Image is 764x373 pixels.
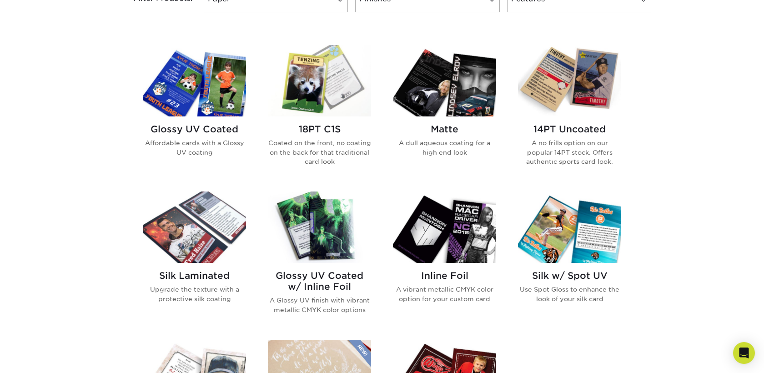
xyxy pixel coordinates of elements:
[393,138,496,157] p: A dull aqueous coating for a high end look
[143,192,246,263] img: Silk Laminated Trading Cards
[393,192,496,329] a: Inline Foil Trading Cards Inline Foil A vibrant metallic CMYK color option for your custom card
[268,270,371,292] h2: Glossy UV Coated w/ Inline Foil
[143,285,246,303] p: Upgrade the texture with a protective silk coating
[733,342,755,364] div: Open Intercom Messenger
[518,192,621,329] a: Silk w/ Spot UV Trading Cards Silk w/ Spot UV Use Spot Gloss to enhance the look of your silk card
[143,45,246,116] img: Glossy UV Coated Trading Cards
[268,138,371,166] p: Coated on the front, no coating on the back for that traditional card look
[268,124,371,135] h2: 18PT C1S
[143,124,246,135] h2: Glossy UV Coated
[518,138,621,166] p: A no frills option on our popular 14PT stock. Offers authentic sports card look.
[268,45,371,116] img: 18PT C1S Trading Cards
[518,124,621,135] h2: 14PT Uncoated
[143,270,246,281] h2: Silk Laminated
[518,270,621,281] h2: Silk w/ Spot UV
[518,45,621,116] img: 14PT Uncoated Trading Cards
[518,192,621,263] img: Silk w/ Spot UV Trading Cards
[393,192,496,263] img: Inline Foil Trading Cards
[268,192,371,263] img: Glossy UV Coated w/ Inline Foil Trading Cards
[143,138,246,157] p: Affordable cards with a Glossy UV coating
[393,45,496,181] a: Matte Trading Cards Matte A dull aqueous coating for a high end look
[143,192,246,329] a: Silk Laminated Trading Cards Silk Laminated Upgrade the texture with a protective silk coating
[268,192,371,329] a: Glossy UV Coated w/ Inline Foil Trading Cards Glossy UV Coated w/ Inline Foil A Glossy UV finish ...
[268,296,371,314] p: A Glossy UV finish with vibrant metallic CMYK color options
[393,285,496,303] p: A vibrant metallic CMYK color option for your custom card
[518,45,621,181] a: 14PT Uncoated Trading Cards 14PT Uncoated A no frills option on our popular 14PT stock. Offers au...
[348,340,371,367] img: New Product
[518,285,621,303] p: Use Spot Gloss to enhance the look of your silk card
[2,345,77,370] iframe: Google Customer Reviews
[143,45,246,181] a: Glossy UV Coated Trading Cards Glossy UV Coated Affordable cards with a Glossy UV coating
[268,45,371,181] a: 18PT C1S Trading Cards 18PT C1S Coated on the front, no coating on the back for that traditional ...
[393,270,496,281] h2: Inline Foil
[393,124,496,135] h2: Matte
[393,45,496,116] img: Matte Trading Cards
